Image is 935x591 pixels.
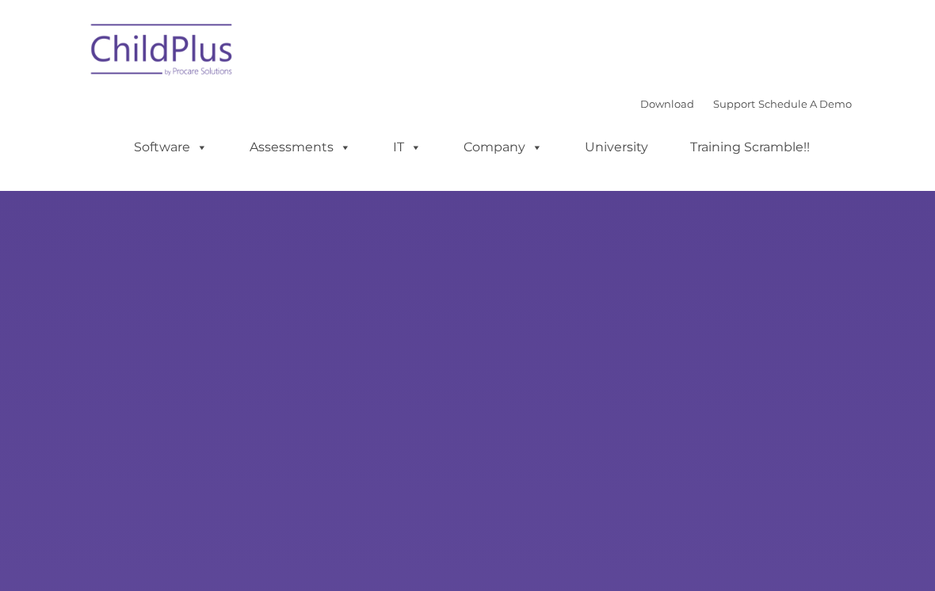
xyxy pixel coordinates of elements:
a: Software [118,132,223,163]
a: Download [640,97,694,110]
a: IT [377,132,437,163]
a: Company [448,132,559,163]
a: Support [713,97,755,110]
a: Assessments [234,132,367,163]
a: University [569,132,664,163]
img: ChildPlus by Procare Solutions [83,13,242,92]
a: Training Scramble!! [674,132,826,163]
font: | [640,97,852,110]
a: Schedule A Demo [758,97,852,110]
